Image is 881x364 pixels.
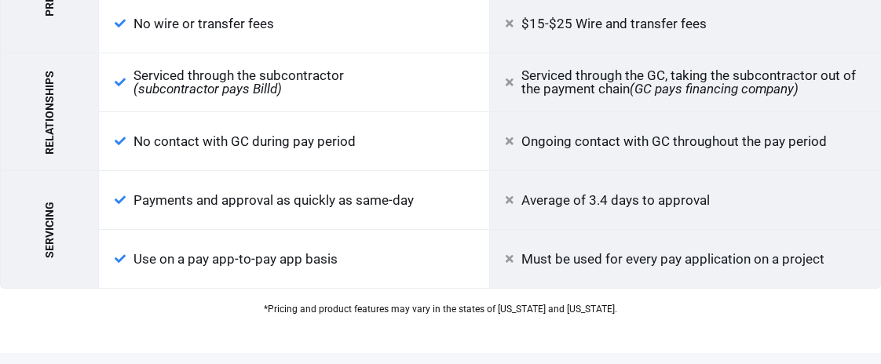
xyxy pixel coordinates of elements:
div: No contact with GC during pay period [98,112,490,171]
div: Payments and approval as quickly as same-day [98,171,490,230]
div: Use on a pay app-to-pay app basis [98,230,490,289]
span: Serviced through the GC, taking the subcontractor out of the payment chain [521,69,865,96]
span: Relationships [44,70,55,154]
span: Serviced through the subcontractor [133,69,344,96]
div: Must be used for every pay application on a project [489,230,881,289]
div: Ongoing contact with GC throughout the pay period [489,112,881,171]
span: Servicing [44,202,55,258]
em: (GC pays financing company) [630,81,799,96]
em: (subcontractor pays Billd) [133,81,282,96]
div: Average of 3.4 days to approval [489,171,881,230]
